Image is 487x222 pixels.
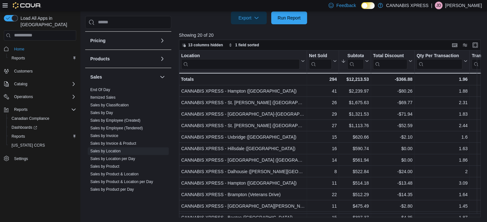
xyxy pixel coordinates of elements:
[181,53,305,69] button: Location
[1,44,79,54] button: Home
[1,92,79,101] button: Operations
[12,154,76,162] span: Settings
[373,202,412,210] div: -$2.80
[85,86,171,196] div: Sales
[341,156,369,164] div: $561.94
[386,2,428,9] p: CANNABIS XPRESS
[309,214,337,221] div: 15
[181,53,300,69] div: Location
[90,74,102,80] h3: Sales
[373,214,412,221] div: -$4.35
[6,54,79,63] button: Reports
[373,122,412,129] div: -$52.59
[373,145,412,152] div: $0.00
[90,37,157,44] button: Pricing
[309,133,337,141] div: 15
[12,67,76,75] span: Customers
[235,11,263,24] span: Export
[471,41,479,49] button: Enter fullscreen
[6,132,79,141] button: Reports
[309,87,337,95] div: 41
[18,15,76,28] span: Load All Apps in [GEOGRAPHIC_DATA]
[309,53,337,69] button: Net Sold
[181,122,305,129] div: CANNABIS XPRESS - St. [PERSON_NAME] ([GEOGRAPHIC_DATA])
[417,99,467,106] div: 2.31
[90,141,136,146] a: Sales by Invoice & Product
[309,53,332,69] div: Net Sold
[309,99,337,106] div: 26
[90,103,129,108] span: Sales by Classification
[1,80,79,88] button: Catalog
[9,115,76,122] span: Canadian Compliance
[12,80,76,88] span: Catalog
[90,118,141,123] span: Sales by Employee (Created)
[373,87,412,95] div: -$80.26
[12,93,76,101] span: Operations
[9,142,76,149] span: Washington CCRS
[373,191,412,198] div: -$14.35
[341,179,369,187] div: $514.18
[309,110,337,118] div: 29
[14,69,33,74] span: Customers
[14,94,33,99] span: Operations
[12,80,30,88] button: Catalog
[231,11,267,24] button: Export
[445,2,482,9] p: [PERSON_NAME]
[9,54,76,62] span: Reports
[90,172,139,177] span: Sales by Product & Location
[341,99,369,106] div: $1,675.63
[341,75,369,83] div: $12,213.53
[278,15,301,21] span: Run Report
[4,42,76,180] nav: Complex example
[341,87,369,95] div: $2,239.97
[341,214,369,221] div: $397.37
[309,53,332,59] div: Net Sold
[336,2,356,9] span: Feedback
[417,145,467,152] div: 1.63
[90,111,113,115] a: Sales by Day
[309,179,337,187] div: 11
[341,168,369,175] div: $522.84
[181,145,305,152] div: CANNABIS XPRESS - Hillsdale ([GEOGRAPHIC_DATA])
[181,87,305,95] div: CANNABIS XPRESS - Hampton ([GEOGRAPHIC_DATA])
[90,133,118,138] span: Sales by Invoice
[309,168,337,175] div: 8
[309,75,337,83] div: 294
[12,125,37,130] span: Dashboards
[361,2,375,9] input: Dark Mode
[341,145,369,152] div: $590.74
[341,122,369,129] div: $1,113.76
[417,191,467,198] div: 1.64
[179,32,484,38] p: Showing 20 of 20
[417,87,467,95] div: 1.88
[226,41,262,49] button: 1 field sorted
[90,37,105,44] h3: Pricing
[1,105,79,114] button: Reports
[309,122,337,129] div: 27
[90,95,116,100] a: Itemized Sales
[90,187,134,192] span: Sales by Product per Day
[181,133,305,141] div: CANNABIS XPRESS - Uxbridge ([GEOGRAPHIC_DATA])
[90,110,113,115] span: Sales by Day
[309,145,337,152] div: 16
[9,115,52,122] a: Canadian Compliance
[181,214,305,221] div: CANNABIS XPRESS - Beeton ([GEOGRAPHIC_DATA])
[417,133,467,141] div: 1.6
[373,133,412,141] div: -$2.10
[341,202,369,210] div: $475.49
[12,106,30,113] button: Reports
[1,66,79,76] button: Customers
[417,53,467,69] button: Qty Per Transaction
[341,53,369,69] button: Subtotal
[14,107,28,112] span: Reports
[14,47,24,52] span: Home
[417,214,467,221] div: 1.87
[90,126,143,130] a: Sales by Employee (Tendered)
[158,55,166,63] button: Products
[90,74,157,80] button: Sales
[341,133,369,141] div: $620.66
[373,99,412,106] div: -$69.77
[158,73,166,81] button: Sales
